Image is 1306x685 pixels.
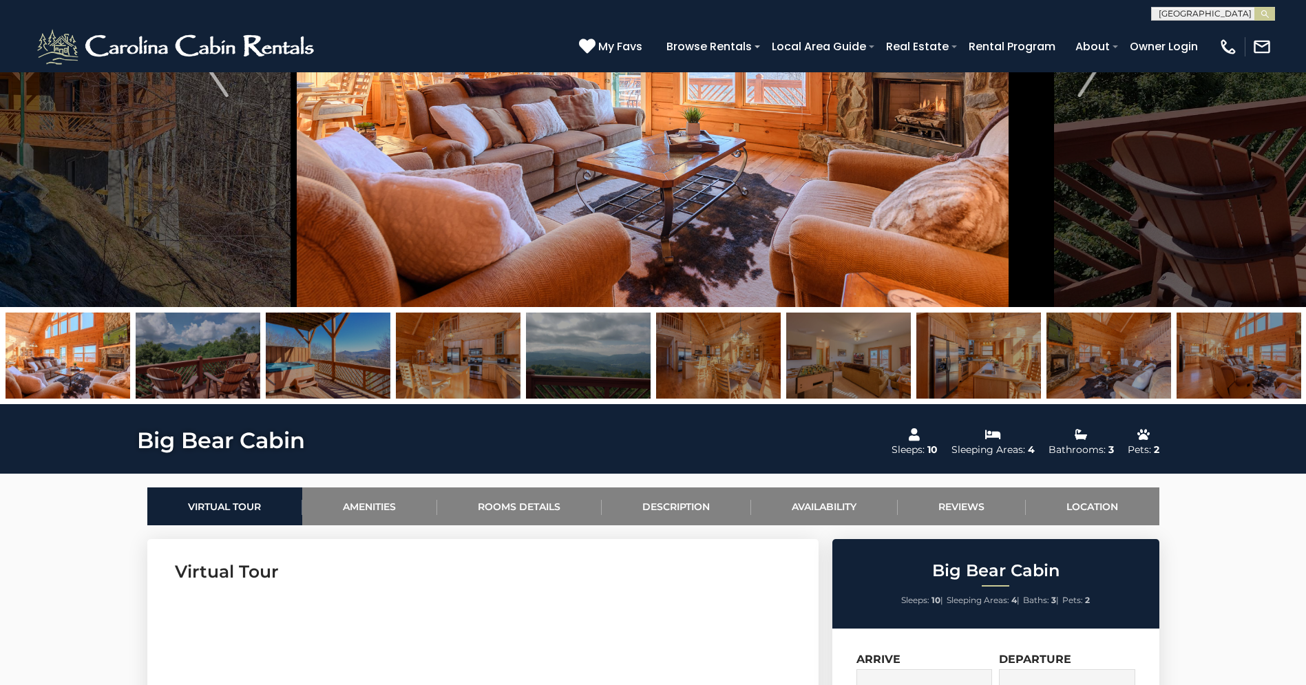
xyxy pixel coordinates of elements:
[999,653,1071,666] label: Departure
[1177,313,1301,399] img: 163278540
[602,487,751,525] a: Description
[898,487,1026,525] a: Reviews
[1062,595,1083,605] span: Pets:
[1023,595,1049,605] span: Baths:
[175,560,791,584] h3: Virtual Tour
[786,313,911,399] img: 163278537
[931,595,940,605] strong: 10
[751,487,898,525] a: Availability
[947,595,1009,605] span: Sleeping Areas:
[947,591,1020,609] li: |
[765,34,873,59] a: Local Area Guide
[656,313,781,399] img: 163278536
[1219,37,1238,56] img: phone-regular-white.png
[1046,313,1171,399] img: 163278539
[147,487,302,525] a: Virtual Tour
[1068,34,1117,59] a: About
[1085,595,1090,605] strong: 2
[856,653,900,666] label: Arrive
[266,313,390,399] img: 163278533
[836,562,1156,580] h2: Big Bear Cabin
[1252,37,1272,56] img: mail-regular-white.png
[6,313,130,399] img: 163278531
[1051,595,1056,605] strong: 3
[962,34,1062,59] a: Rental Program
[879,34,956,59] a: Real Estate
[526,313,651,399] img: 163278535
[437,487,602,525] a: Rooms Details
[579,38,646,56] a: My Favs
[1123,34,1205,59] a: Owner Login
[396,313,520,399] img: 163278534
[598,38,642,55] span: My Favs
[1023,591,1059,609] li: |
[901,591,943,609] li: |
[901,595,929,605] span: Sleeps:
[660,34,759,59] a: Browse Rentals
[136,313,260,399] img: 168889709
[916,313,1041,399] img: 163278538
[302,487,437,525] a: Amenities
[1011,595,1017,605] strong: 4
[1026,487,1159,525] a: Location
[34,26,320,67] img: White-1-2.png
